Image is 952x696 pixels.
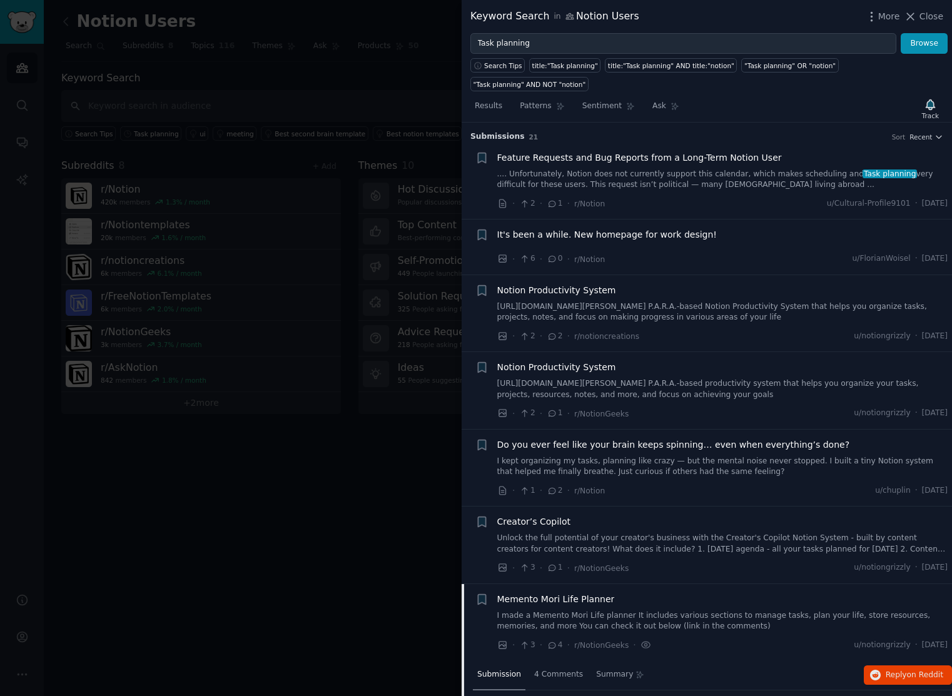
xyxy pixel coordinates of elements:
[540,562,542,575] span: ·
[633,638,636,652] span: ·
[512,330,515,343] span: ·
[497,301,948,323] a: [URL][DOMAIN_NAME][PERSON_NAME] P.A.R.A.-based Notion Productivity System that helps you organize...
[854,640,910,651] span: u/notiongrizzly
[878,10,900,23] span: More
[540,197,542,210] span: ·
[470,33,896,54] input: Try a keyword related to your business
[567,330,570,343] span: ·
[547,198,562,209] span: 1
[574,641,629,650] span: r/NotionGeeks
[547,485,562,497] span: 2
[547,562,562,573] span: 1
[567,407,570,420] span: ·
[497,593,615,606] span: Memento Mori Life Planner
[582,101,622,112] span: Sentiment
[915,485,918,497] span: ·
[922,485,948,497] span: [DATE]
[512,484,515,497] span: ·
[915,562,918,573] span: ·
[574,332,639,341] span: r/notioncreations
[547,331,562,342] span: 2
[574,255,605,264] span: r/Notion
[909,133,943,141] button: Recent
[540,253,542,266] span: ·
[922,111,939,120] div: Track
[922,408,948,419] span: [DATE]
[567,253,570,266] span: ·
[519,640,535,651] span: 3
[865,10,900,23] button: More
[529,133,539,141] span: 21
[519,198,535,209] span: 2
[470,77,589,91] a: "Task planning" AND NOT "notion"
[922,331,948,342] span: [DATE]
[470,96,507,122] a: Results
[497,228,717,241] a: It's been a while. New homepage for work design!
[567,197,570,210] span: ·
[864,665,952,685] button: Replyon Reddit
[520,101,551,112] span: Patterns
[497,378,948,400] a: [URL][DOMAIN_NAME][PERSON_NAME] P.A.R.A.-based productivity system that helps you organize your t...
[497,515,570,528] a: Creator’s Copilot
[470,58,525,73] button: Search Tips
[475,101,502,112] span: Results
[470,9,639,24] div: Keyword Search Notion Users
[540,638,542,652] span: ·
[892,133,906,141] div: Sort
[605,58,737,73] a: title:"Task planning" AND title:"notion"
[863,169,917,178] span: Task planning
[497,284,616,297] a: Notion Productivity System
[567,562,570,575] span: ·
[512,562,515,575] span: ·
[907,670,943,679] span: on Reddit
[547,408,562,419] span: 1
[512,253,515,266] span: ·
[540,407,542,420] span: ·
[554,11,560,23] span: in
[827,198,911,209] span: u/Cultural-Profile9101
[741,58,838,73] a: "Task planning" OR "notion"
[567,484,570,497] span: ·
[854,408,910,419] span: u/notiongrizzly
[918,96,943,122] button: Track
[540,330,542,343] span: ·
[596,669,633,680] span: Summary
[915,198,918,209] span: ·
[519,408,535,419] span: 2
[497,456,948,478] a: I kept organizing my tasks, planning like crazy — but the mental noise never stopped. I built a t...
[497,361,616,374] a: Notion Productivity System
[477,669,521,680] span: Submission
[922,198,948,209] span: [DATE]
[574,410,629,418] span: r/NotionGeeks
[901,33,948,54] button: Browse
[512,638,515,652] span: ·
[922,253,948,265] span: [DATE]
[497,533,948,555] a: Unlock the full potential of your creator's business with the Creator's Copilot Notion System - b...
[497,169,948,191] a: .... Unfortunately, Notion does not currently support this calendar, which makes scheduling andTa...
[574,199,605,208] span: r/Notion
[922,562,948,573] span: [DATE]
[512,407,515,420] span: ·
[497,610,948,632] a: I made a Memento Mori Life planner It includes various sections to manage tasks, plan your life, ...
[497,151,782,164] a: Feature Requests and Bug Reports from a Long-Term Notion User
[875,485,911,497] span: u/chuplin
[744,61,836,70] div: "Task planning" OR "notion"
[915,408,918,419] span: ·
[854,331,910,342] span: u/notiongrizzly
[519,253,535,265] span: 6
[608,61,734,70] div: title:"Task planning" AND title:"notion"
[854,562,910,573] span: u/notiongrizzly
[529,58,600,73] a: title:"Task planning"
[909,133,932,141] span: Recent
[574,564,629,573] span: r/NotionGeeks
[922,640,948,651] span: [DATE]
[512,197,515,210] span: ·
[497,438,850,451] span: Do you ever feel like your brain keeps spinning… even when everything’s done?
[532,61,598,70] div: title:"Task planning"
